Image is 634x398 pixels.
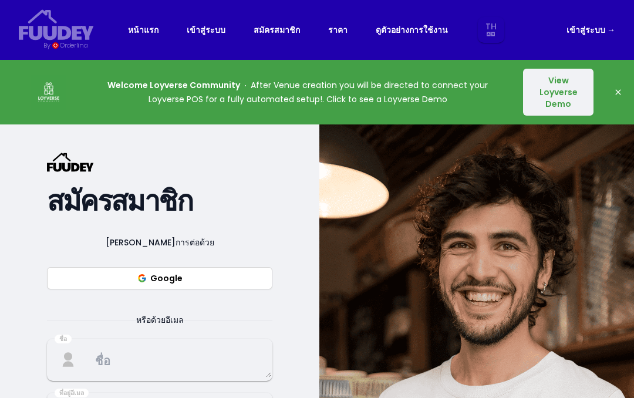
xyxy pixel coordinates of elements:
[43,41,50,50] div: By
[92,235,228,249] span: [PERSON_NAME]การต่อด้วย
[55,335,72,344] div: ชื่อ
[376,23,448,37] a: ดูตัวอย่างการใช้งาน
[566,23,615,37] a: เข้าสู่ระบบ
[187,23,225,37] a: เข้าสู่ระบบ
[107,79,240,91] strong: Welcome Loyverse Community
[60,41,87,50] div: Orderlina
[254,23,300,37] a: สมัครสมาชิก
[89,78,506,106] p: After Venue creation you will be directed to connect your Loyverse POS for a fully automated setu...
[55,389,89,398] div: ที่อยู่อีเมล
[19,9,94,41] svg: {/* Added fill="currentColor" here */} {/* This rectangle defines the background. Its explicit fi...
[47,153,94,172] svg: {/* Added fill="currentColor" here */} {/* This rectangle defines the background. Its explicit fi...
[47,191,272,212] h2: สมัครสมาชิก
[47,267,272,289] button: Google
[122,313,198,327] span: หรือด้วยอีเมล
[523,69,593,116] button: View Loyverse Demo
[328,23,348,37] a: ราคา
[128,23,158,37] a: หน้าแรก
[607,24,615,36] span: →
